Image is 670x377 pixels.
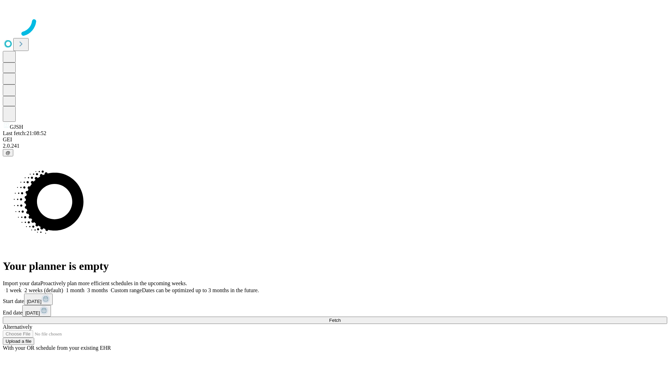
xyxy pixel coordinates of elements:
[111,287,142,293] span: Custom range
[3,136,667,143] div: GEI
[3,149,13,156] button: @
[10,124,23,130] span: GJSH
[3,345,111,351] span: With your OR schedule from your existing EHR
[3,280,40,286] span: Import your data
[3,130,46,136] span: Last fetch: 21:08:52
[24,287,63,293] span: 2 weeks (default)
[329,318,341,323] span: Fetch
[3,294,667,305] div: Start date
[3,317,667,324] button: Fetch
[22,305,51,317] button: [DATE]
[3,143,667,149] div: 2.0.241
[66,287,84,293] span: 1 month
[142,287,259,293] span: Dates can be optimized up to 3 months in the future.
[24,294,53,305] button: [DATE]
[6,150,10,155] span: @
[25,310,40,316] span: [DATE]
[87,287,108,293] span: 3 months
[27,299,42,304] span: [DATE]
[3,324,32,330] span: Alternatively
[6,287,22,293] span: 1 week
[3,338,34,345] button: Upload a file
[40,280,187,286] span: Proactively plan more efficient schedules in the upcoming weeks.
[3,305,667,317] div: End date
[3,260,667,273] h1: Your planner is empty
